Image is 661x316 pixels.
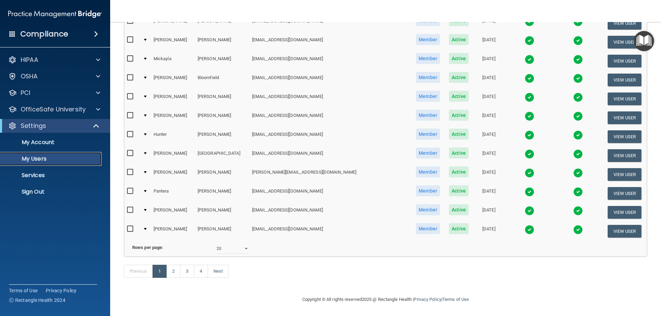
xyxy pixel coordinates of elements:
[525,168,534,178] img: tick.e7d51cea.svg
[249,146,411,165] td: [EMAIL_ADDRESS][DOMAIN_NAME]
[525,55,534,64] img: tick.e7d51cea.svg
[416,53,440,64] span: Member
[416,91,440,102] span: Member
[442,297,469,302] a: Terms of Use
[525,111,534,121] img: tick.e7d51cea.svg
[151,89,195,108] td: [PERSON_NAME]
[573,149,583,159] img: tick.e7d51cea.svg
[21,72,38,80] p: OSHA
[180,265,194,278] a: 3
[4,155,98,162] p: My Users
[525,225,534,235] img: tick.e7d51cea.svg
[249,222,411,240] td: [EMAIL_ADDRESS][DOMAIN_NAME]
[9,287,38,294] a: Terms of Use
[573,55,583,64] img: tick.e7d51cea.svg
[608,187,642,200] button: View User
[449,185,469,196] span: Active
[249,108,411,127] td: [EMAIL_ADDRESS][DOMAIN_NAME]
[416,129,440,140] span: Member
[608,168,642,181] button: View User
[249,203,411,222] td: [EMAIL_ADDRESS][DOMAIN_NAME]
[416,185,440,196] span: Member
[132,245,163,250] b: Rows per page:
[151,127,195,146] td: Hunter
[194,265,208,278] a: 4
[195,146,249,165] td: [GEOGRAPHIC_DATA]
[473,70,505,89] td: [DATE]
[151,52,195,70] td: Mickayla
[195,127,249,146] td: [PERSON_NAME]
[525,36,534,45] img: tick.e7d51cea.svg
[416,166,440,177] span: Member
[195,14,249,33] td: [PERSON_NAME]
[449,91,469,102] span: Active
[473,203,505,222] td: [DATE]
[195,70,249,89] td: Bloomfield
[151,165,195,184] td: [PERSON_NAME]
[249,52,411,70] td: [EMAIL_ADDRESS][DOMAIN_NAME]
[473,165,505,184] td: [DATE]
[9,297,65,304] span: Ⓒ Rectangle Health 2024
[20,29,68,39] h4: Compliance
[416,72,440,83] span: Member
[151,146,195,165] td: [PERSON_NAME]
[525,206,534,216] img: tick.e7d51cea.svg
[525,130,534,140] img: tick.e7d51cea.svg
[8,7,102,21] img: PMB logo
[573,111,583,121] img: tick.e7d51cea.svg
[573,168,583,178] img: tick.e7d51cea.svg
[249,70,411,89] td: [EMAIL_ADDRESS][DOMAIN_NAME]
[525,17,534,26] img: tick.e7d51cea.svg
[249,184,411,203] td: [EMAIL_ADDRESS][DOMAIN_NAME]
[249,127,411,146] td: [EMAIL_ADDRESS][DOMAIN_NAME]
[449,129,469,140] span: Active
[608,206,642,219] button: View User
[573,92,583,102] img: tick.e7d51cea.svg
[525,149,534,159] img: tick.e7d51cea.svg
[473,108,505,127] td: [DATE]
[21,56,38,64] p: HIPAA
[573,36,583,45] img: tick.e7d51cea.svg
[573,187,583,197] img: tick.e7d51cea.svg
[249,14,411,33] td: [EMAIL_ADDRESS][DOMAIN_NAME]
[573,17,583,26] img: tick.e7d51cea.svg
[573,225,583,235] img: tick.e7d51cea.svg
[414,297,441,302] a: Privacy Policy
[8,105,100,113] a: OfficeSafe University
[151,108,195,127] td: [PERSON_NAME]
[151,14,195,33] td: [PERSON_NAME]
[473,14,505,33] td: [DATE]
[21,89,30,97] p: PCI
[416,34,440,45] span: Member
[473,89,505,108] td: [DATE]
[8,56,100,64] a: HIPAA
[449,204,469,215] span: Active
[8,122,100,130] a: Settings
[449,148,469,159] span: Active
[46,287,77,294] a: Privacy Policy
[608,17,642,30] button: View User
[8,72,100,80] a: OSHA
[195,203,249,222] td: [PERSON_NAME]
[249,165,411,184] td: [PERSON_NAME][EMAIL_ADDRESS][DOMAIN_NAME]
[195,52,249,70] td: [PERSON_NAME]
[449,223,469,234] span: Active
[416,148,440,159] span: Member
[151,203,195,222] td: [PERSON_NAME]
[608,225,642,238] button: View User
[195,33,249,52] td: [PERSON_NAME]
[473,222,505,240] td: [DATE]
[151,184,195,203] td: Pantera
[449,166,469,177] span: Active
[525,74,534,83] img: tick.e7d51cea.svg
[153,265,167,278] a: 1
[608,111,642,124] button: View User
[166,265,180,278] a: 2
[208,265,228,278] a: Next
[608,55,642,67] button: View User
[449,34,469,45] span: Active
[21,105,86,113] p: OfficeSafe University
[473,52,505,70] td: [DATE]
[525,187,534,197] img: tick.e7d51cea.svg
[473,146,505,165] td: [DATE]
